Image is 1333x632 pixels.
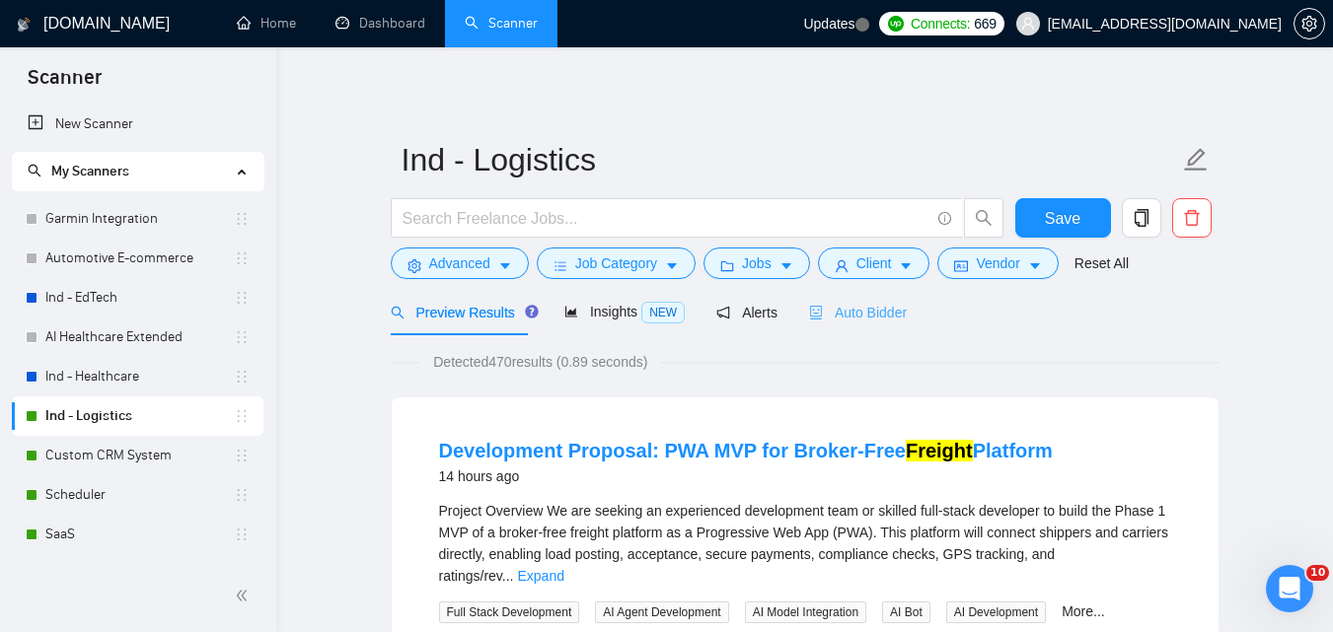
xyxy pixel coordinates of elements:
[439,503,1168,584] span: Project Overview We are seeking an experienced development team or skilled full-stack developer t...
[234,329,250,345] span: holder
[716,306,730,319] span: notification
[964,198,1003,238] button: search
[974,13,996,35] span: 669
[391,247,529,279] button: settingAdvancedcaret-down
[554,258,567,273] span: bars
[720,258,734,273] span: folder
[1266,565,1313,612] iframe: Intercom live chat
[439,440,1053,461] a: Development Proposal: PWA MVP for Broker-FreeFreightPlatform
[1062,603,1105,619] a: More...
[856,252,892,274] span: Client
[391,306,405,319] span: search
[716,305,778,320] span: Alerts
[45,396,234,436] a: Ind - Logistics
[28,105,248,144] a: New Scanner
[818,247,930,279] button: userClientcaret-down
[1295,16,1324,32] span: setting
[234,211,250,227] span: holder
[564,304,685,319] span: Insights
[498,258,512,273] span: caret-down
[906,440,973,461] mark: Freight
[809,305,907,320] span: Auto Bidder
[45,278,234,317] a: Ind - EdTech
[12,357,263,396] li: Ind - Healthcare
[439,464,1053,488] div: 14 hours ago
[1123,209,1160,227] span: copy
[407,258,421,273] span: setting
[402,135,1179,184] input: Scanner name...
[595,601,728,623] span: AI Agent Development
[965,209,1002,227] span: search
[45,475,234,515] a: Scheduler
[742,252,772,274] span: Jobs
[234,408,250,424] span: holder
[234,369,250,385] span: holder
[1183,147,1209,173] span: edit
[946,601,1046,623] span: AI Development
[12,317,263,357] li: AI Healthcare Extended
[888,16,904,32] img: upwork-logo.png
[1306,565,1329,581] span: 10
[234,290,250,306] span: holder
[28,164,41,177] span: search
[17,9,31,40] img: logo
[45,239,234,278] a: Automotive E-commerce
[1021,17,1035,31] span: user
[237,15,296,32] a: homeHome
[518,568,564,584] a: Expand
[745,601,866,623] span: AI Model Integration
[429,252,490,274] span: Advanced
[976,252,1019,274] span: Vendor
[835,258,849,273] span: user
[419,351,661,373] span: Detected 470 results (0.89 seconds)
[564,305,578,318] span: area-chart
[537,247,696,279] button: barsJob Categorycaret-down
[1173,209,1211,227] span: delete
[779,258,793,273] span: caret-down
[809,306,823,319] span: robot
[1015,198,1111,238] button: Save
[1172,198,1212,238] button: delete
[391,305,533,320] span: Preview Results
[45,357,234,396] a: Ind - Healthcare
[45,199,234,239] a: Garmin Integration
[523,303,541,320] div: Tooltip anchor
[235,586,255,605] span: double-left
[937,247,1058,279] button: idcardVendorcaret-down
[12,278,263,317] li: Ind - EdTech
[938,212,951,225] span: info-circle
[12,475,263,515] li: Scheduler
[502,568,514,584] span: ...
[439,500,1171,587] div: Project Overview We are seeking an experienced development team or skilled full-stack developer t...
[954,258,968,273] span: idcard
[803,16,854,32] span: Updates
[439,601,580,623] span: Full Stack Development
[12,239,263,278] li: Automotive E-commerce
[234,487,250,503] span: holder
[12,436,263,475] li: Custom CRM System
[1028,258,1042,273] span: caret-down
[1122,198,1161,238] button: copy
[1294,8,1325,39] button: setting
[28,163,129,179] span: My Scanners
[12,63,117,105] span: Scanner
[1045,206,1080,231] span: Save
[1294,16,1325,32] a: setting
[665,258,679,273] span: caret-down
[704,247,810,279] button: folderJobscaret-down
[899,258,913,273] span: caret-down
[12,199,263,239] li: Garmin Integration
[465,15,538,32] a: searchScanner
[882,601,930,623] span: AI Bot
[575,252,657,274] span: Job Category
[234,527,250,542] span: holder
[12,554,263,594] li: Ind - E-commerce
[12,515,263,554] li: SaaS
[335,15,425,32] a: dashboardDashboard
[403,206,929,231] input: Search Freelance Jobs...
[45,515,234,554] a: SaaS
[234,250,250,266] span: holder
[12,396,263,436] li: Ind - Logistics
[641,302,685,323] span: NEW
[45,317,234,357] a: AI Healthcare Extended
